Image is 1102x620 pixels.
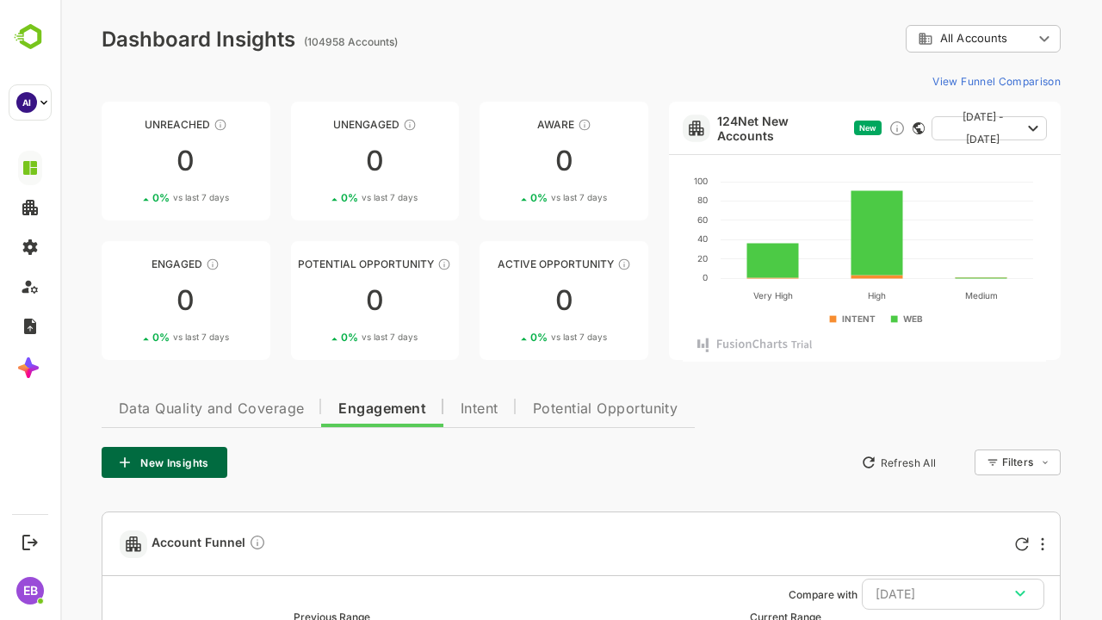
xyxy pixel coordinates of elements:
[153,118,167,132] div: These accounts have not been engaged with for a defined time period
[880,32,947,45] span: All Accounts
[41,118,210,131] div: Unreached
[41,287,210,314] div: 0
[634,176,647,186] text: 100
[113,331,169,344] span: vs last 7 days
[419,257,588,270] div: Active Opportunity
[491,191,547,204] span: vs last 7 days
[470,331,547,344] div: 0 %
[693,290,733,301] text: Very High
[473,402,618,416] span: Potential Opportunity
[419,147,588,175] div: 0
[905,290,938,301] text: Medium
[377,257,391,271] div: These accounts are MQAs and can be passed on to Inside Sales
[419,241,588,360] a: Active OpportunityThese accounts have open opportunities which might be at any of the Sales Stage...
[657,114,787,143] a: 124Net New Accounts
[517,118,531,132] div: These accounts have just entered the buying cycle and need further nurturing
[815,583,970,605] div: [DATE]
[41,27,235,52] div: Dashboard Insights
[419,287,588,314] div: 0
[281,331,357,344] div: 0 %
[92,331,169,344] div: 0 %
[231,118,399,131] div: Unengaged
[642,272,647,282] text: 0
[808,290,826,301] text: High
[865,67,1000,95] button: View Funnel Comparison
[18,530,41,554] button: Logout
[942,456,973,468] div: Filters
[637,214,647,225] text: 60
[852,122,864,134] div: This card does not support filter and segments
[885,106,961,151] span: [DATE] - [DATE]
[91,534,206,554] span: Account Funnel
[9,21,53,53] img: BambooboxLogoMark.f1c84d78b4c51b1a7b5f700c9845e183.svg
[799,123,816,133] span: New
[41,257,210,270] div: Engaged
[281,191,357,204] div: 0 %
[955,537,969,551] div: Refresh
[113,191,169,204] span: vs last 7 days
[41,102,210,220] a: UnreachedThese accounts have not been engaged with for a defined time period00%vs last 7 days
[871,116,987,140] button: [DATE] - [DATE]
[981,537,984,551] div: More
[857,31,973,46] div: All Accounts
[802,579,984,610] button: [DATE]
[231,287,399,314] div: 0
[145,257,159,271] div: These accounts are warm, further nurturing would qualify them to MQAs
[637,195,647,205] text: 80
[793,449,883,476] button: Refresh All
[845,22,1000,56] div: All Accounts
[343,118,356,132] div: These accounts have not shown enough engagement and need nurturing
[16,92,37,113] div: AI
[728,588,797,601] ag: Compare with
[400,402,438,416] span: Intent
[278,402,366,416] span: Engagement
[231,241,399,360] a: Potential OpportunityThese accounts are MQAs and can be passed on to Inside Sales00%vs last 7 days
[244,35,343,48] ag: (104958 Accounts)
[419,118,588,131] div: Aware
[470,191,547,204] div: 0 %
[41,241,210,360] a: EngagedThese accounts are warm, further nurturing would qualify them to MQAs00%vs last 7 days
[231,147,399,175] div: 0
[940,447,1000,478] div: Filters
[637,253,647,263] text: 20
[491,331,547,344] span: vs last 7 days
[231,102,399,220] a: UnengagedThese accounts have not shown enough engagement and need nurturing00%vs last 7 days
[92,191,169,204] div: 0 %
[41,447,167,478] button: New Insights
[637,233,647,244] text: 40
[59,402,244,416] span: Data Quality and Coverage
[301,191,357,204] span: vs last 7 days
[231,257,399,270] div: Potential Opportunity
[419,102,588,220] a: AwareThese accounts have just entered the buying cycle and need further nurturing00%vs last 7 days
[189,534,206,554] div: Compare Funnel to any previous dates, and click on any plot in the current funnel to view the det...
[828,120,845,137] div: Discover new ICP-fit accounts showing engagement — via intent surges, anonymous website visits, L...
[301,331,357,344] span: vs last 7 days
[41,147,210,175] div: 0
[16,577,44,604] div: EB
[557,257,571,271] div: These accounts have open opportunities which might be at any of the Sales Stages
